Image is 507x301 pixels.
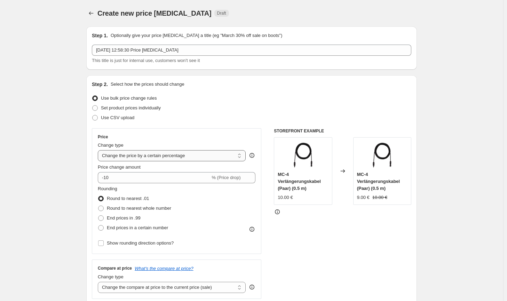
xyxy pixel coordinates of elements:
[217,10,226,16] span: Draft
[289,141,317,169] img: kabel.3_1_80x.webp
[92,58,200,63] span: This title is just for internal use, customers won't see it
[92,45,411,56] input: 30% off holiday sale
[86,8,96,18] button: Price change jobs
[278,194,293,201] div: 10.00 €
[92,32,108,39] h2: Step 1.
[98,265,132,271] h3: Compare at price
[98,186,117,191] span: Rounding
[135,266,193,271] button: What's the compare at price?
[98,164,141,170] span: Price change amount
[248,152,255,159] div: help
[101,115,134,120] span: Use CSV upload
[107,215,141,221] span: End prices in .99
[101,95,157,101] span: Use bulk price change rules
[107,225,168,230] span: End prices in a certain number
[357,194,370,201] div: 9.00 €
[101,105,161,110] span: Set product prices individually
[278,172,321,191] span: MC-4 Verlängerungskabel (Paar) (0.5 m)
[92,81,108,88] h2: Step 2.
[372,194,387,201] strike: 10.00 €
[111,32,282,39] p: Optionally give your price [MEDICAL_DATA] a title (eg "March 30% off sale on boots")
[98,142,124,148] span: Change type
[357,172,400,191] span: MC-4 Verlängerungskabel (Paar) (0.5 m)
[107,206,171,211] span: Round to nearest whole number
[98,172,210,183] input: -15
[368,141,396,169] img: kabel.3_1_80x.webp
[111,81,184,88] p: Select how the prices should change
[98,274,124,279] span: Change type
[248,284,255,291] div: help
[107,240,174,246] span: Show rounding direction options?
[274,128,411,134] h6: STOREFRONT EXAMPLE
[98,134,108,140] h3: Price
[212,175,240,180] span: % (Price drop)
[97,9,212,17] span: Create new price [MEDICAL_DATA]
[107,196,149,201] span: Round to nearest .01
